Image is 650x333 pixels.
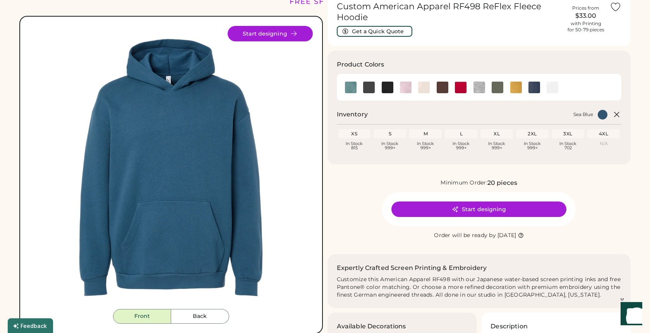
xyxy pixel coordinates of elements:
[446,131,476,137] div: L
[434,232,496,239] div: Order will be ready by
[382,82,393,93] img: Black Swatch Image
[340,142,369,150] div: In Stock 815
[473,82,485,93] img: Heather Grey Swatch Image
[473,82,485,93] div: Heather Grey
[510,82,522,93] img: Mustard Swatch Image
[228,26,313,41] button: Start designing
[375,131,405,137] div: S
[528,82,540,93] div: Sea Blue
[613,298,647,331] iframe: Front Chat
[337,1,562,23] h1: Custom American Apparel RF498 ReFlex Fleece Hoodie
[391,202,566,217] button: Start designing
[441,179,487,187] div: Minimum Order:
[113,309,171,324] button: Front
[497,232,516,239] div: [DATE]
[345,82,357,93] div: Arctic
[573,111,593,118] div: Sea Blue
[547,82,558,93] img: White Swatch Image
[487,178,517,188] div: 20 pieces
[400,82,412,93] img: Blush Swatch Image
[382,82,393,93] div: Black
[345,82,357,93] img: Arctic Swatch Image
[363,82,375,93] div: Asphalt
[492,82,503,93] div: Lieutenant
[337,322,406,331] h3: Available Decorations
[482,131,511,137] div: XL
[568,20,604,33] div: with Printing for 50-79 pieces
[375,142,405,150] div: In Stock 999+
[437,82,448,93] div: Brown
[400,82,412,93] div: Blush
[337,110,368,119] h2: Inventory
[528,82,540,93] img: Sea Blue Swatch Image
[418,82,430,93] div: Bone
[340,131,369,137] div: XS
[518,131,547,137] div: 2XL
[553,131,583,137] div: 3XL
[337,263,487,273] h2: Expertly Crafted Screen Printing & Embroidery
[492,82,503,93] img: Lieutenant Swatch Image
[572,5,599,11] div: Prices from
[547,82,558,93] div: White
[171,309,229,324] button: Back
[446,142,476,150] div: In Stock 999+
[589,142,618,146] div: N/A
[337,276,622,299] div: Customize this American Apparel RF498 with our Japanese water-based screen printing inks and free...
[363,82,375,93] img: Asphalt Swatch Image
[29,26,313,309] div: RF498 Style Image
[29,26,313,309] img: RF498 - Sea Blue Front Image
[437,82,448,93] img: Brown Swatch Image
[482,142,511,150] div: In Stock 999+
[510,82,522,93] div: Mustard
[518,142,547,150] div: In Stock 999+
[418,82,430,93] img: Bone Swatch Image
[337,26,412,37] button: Get a Quick Quote
[455,82,466,93] img: Cardinal Swatch Image
[455,82,466,93] div: Cardinal
[411,131,440,137] div: M
[491,322,528,331] h3: Description
[589,131,618,137] div: 4XL
[411,142,440,150] div: In Stock 999+
[337,60,384,69] h3: Product Colors
[553,142,583,150] div: In Stock 702
[566,11,605,20] div: $33.00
